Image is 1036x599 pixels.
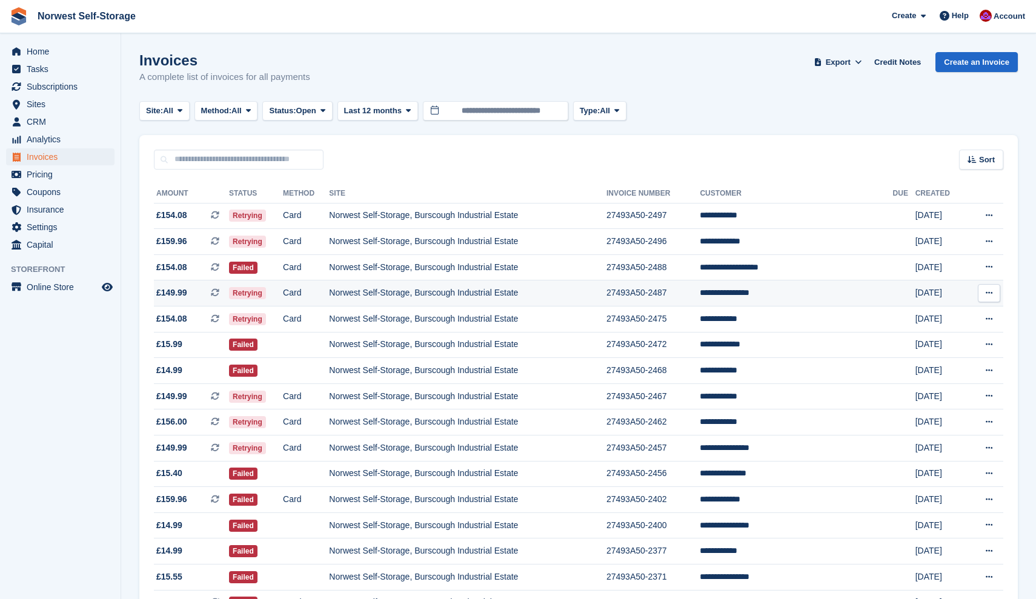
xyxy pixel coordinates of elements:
span: £149.99 [156,442,187,454]
td: 27493A50-2468 [606,358,700,384]
td: 27493A50-2475 [606,306,700,333]
span: Retrying [229,442,266,454]
span: Insurance [27,201,99,218]
span: Capital [27,236,99,253]
td: [DATE] [915,512,966,538]
td: [DATE] [915,487,966,513]
td: [DATE] [915,229,966,255]
span: Invoices [27,148,99,165]
span: Site: [146,105,163,117]
td: Norwest Self-Storage, Burscough Industrial Estate [329,280,606,306]
span: Sites [27,96,99,113]
span: £159.96 [156,493,187,506]
span: £149.99 [156,286,187,299]
td: 27493A50-2497 [606,203,700,229]
td: [DATE] [915,409,966,435]
th: Created [915,184,966,204]
a: menu [6,166,115,183]
button: Method: All [194,101,258,121]
span: £15.55 [156,571,182,583]
a: Create an Invoice [935,52,1018,72]
td: Norwest Self-Storage, Burscough Industrial Estate [329,538,606,564]
span: Failed [229,520,257,532]
span: Retrying [229,287,266,299]
td: [DATE] [915,564,966,591]
span: Type: [580,105,600,117]
td: Norwest Self-Storage, Burscough Industrial Estate [329,487,606,513]
span: £159.96 [156,235,187,248]
td: Norwest Self-Storage, Burscough Industrial Estate [329,383,606,409]
td: Norwest Self-Storage, Burscough Industrial Estate [329,332,606,358]
span: Export [826,56,851,68]
span: Create [892,10,916,22]
td: Card [283,435,329,462]
td: Norwest Self-Storage, Burscough Industrial Estate [329,409,606,435]
p: A complete list of invoices for all payments [139,70,310,84]
td: 27493A50-2488 [606,254,700,280]
td: Norwest Self-Storage, Burscough Industrial Estate [329,512,606,538]
td: [DATE] [915,254,966,280]
a: Credit Notes [869,52,926,72]
span: £154.08 [156,313,187,325]
span: Failed [229,262,257,274]
td: 27493A50-2496 [606,229,700,255]
td: Card [283,487,329,513]
h1: Invoices [139,52,310,68]
button: Export [811,52,865,72]
td: [DATE] [915,280,966,306]
a: menu [6,184,115,200]
th: Invoice Number [606,184,700,204]
td: Norwest Self-Storage, Burscough Industrial Estate [329,564,606,591]
td: 27493A50-2457 [606,435,700,462]
a: menu [6,78,115,95]
span: Sort [979,154,995,166]
a: Preview store [100,280,115,294]
span: Online Store [27,279,99,296]
td: 27493A50-2456 [606,461,700,487]
td: Norwest Self-Storage, Burscough Industrial Estate [329,461,606,487]
td: Norwest Self-Storage, Burscough Industrial Estate [329,254,606,280]
span: Pricing [27,166,99,183]
td: [DATE] [915,538,966,564]
button: Site: All [139,101,190,121]
img: Daniel Grensinger [980,10,992,22]
a: menu [6,279,115,296]
span: Last 12 months [344,105,402,117]
td: Norwest Self-Storage, Burscough Industrial Estate [329,435,606,462]
td: [DATE] [915,332,966,358]
span: Coupons [27,184,99,200]
td: [DATE] [915,435,966,462]
td: 27493A50-2467 [606,383,700,409]
td: Card [283,409,329,435]
button: Status: Open [262,101,332,121]
td: Card [283,280,329,306]
span: Retrying [229,416,266,428]
span: £154.08 [156,261,187,274]
a: menu [6,148,115,165]
td: Card [283,254,329,280]
span: Retrying [229,313,266,325]
img: stora-icon-8386f47178a22dfd0bd8f6a31ec36ba5ce8667c1dd55bd0f319d3a0aa187defe.svg [10,7,28,25]
button: Last 12 months [337,101,418,121]
span: £149.99 [156,390,187,403]
span: Analytics [27,131,99,148]
td: Card [283,203,329,229]
td: Norwest Self-Storage, Burscough Industrial Estate [329,306,606,333]
td: 27493A50-2472 [606,332,700,358]
span: £15.40 [156,467,182,480]
a: menu [6,201,115,218]
span: Failed [229,494,257,506]
span: Failed [229,468,257,480]
td: Card [283,383,329,409]
span: Account [994,10,1025,22]
td: [DATE] [915,306,966,333]
td: Norwest Self-Storage, Burscough Industrial Estate [329,203,606,229]
span: All [163,105,173,117]
span: Settings [27,219,99,236]
a: menu [6,96,115,113]
td: Card [283,306,329,333]
a: Norwest Self-Storage [33,6,141,26]
span: Retrying [229,210,266,222]
span: £14.99 [156,519,182,532]
span: Storefront [11,263,121,276]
